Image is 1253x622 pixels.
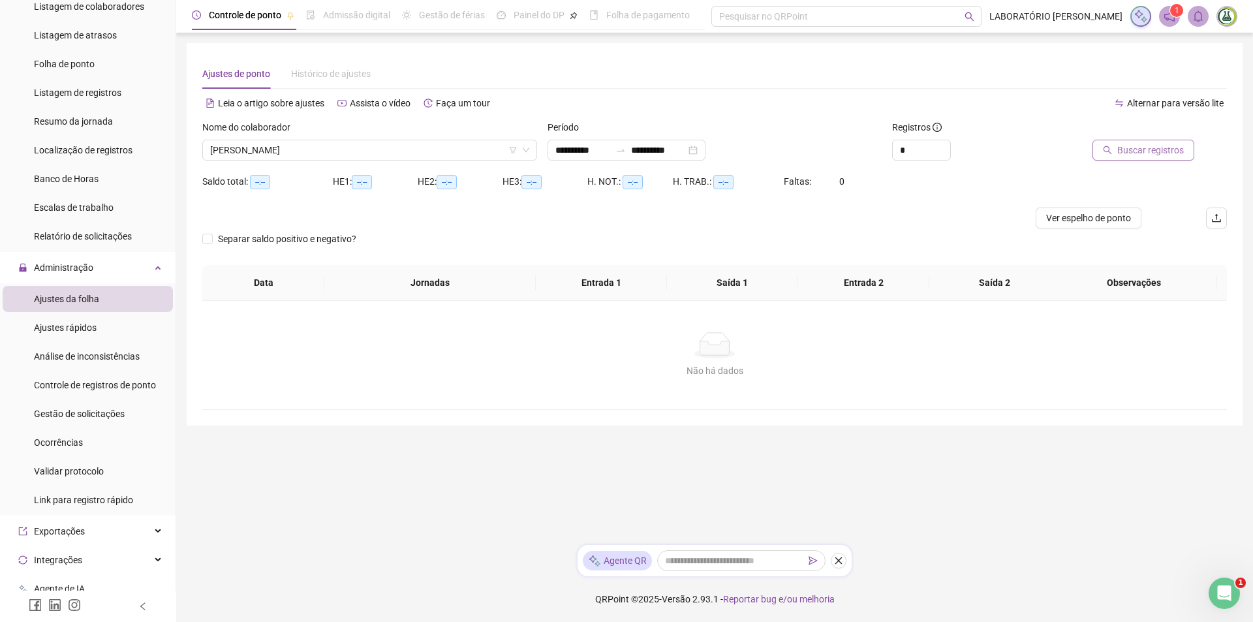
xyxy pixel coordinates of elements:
[34,466,104,476] span: Validar protocolo
[1061,275,1207,290] span: Observações
[1117,143,1184,157] span: Buscar registros
[418,174,503,189] div: HE 2:
[192,10,201,20] span: clock-circle
[497,10,506,20] span: dashboard
[333,174,418,189] div: HE 1:
[784,176,813,187] span: Faltas:
[419,10,485,20] span: Gestão de férias
[337,99,347,108] span: youtube
[29,599,42,612] span: facebook
[1209,578,1240,609] iframe: Intercom live chat
[606,10,690,20] span: Folha de pagamento
[18,527,27,536] span: export
[210,140,529,160] span: LORRAINE DE ALMEIDA PORTO
[402,10,411,20] span: sun
[324,265,536,301] th: Jornadas
[713,175,734,189] span: --:--
[1164,10,1175,22] span: notification
[34,262,93,273] span: Administração
[34,231,132,241] span: Relatório de solicitações
[34,409,125,419] span: Gestão de solicitações
[667,265,798,301] th: Saída 1
[521,175,542,189] span: --:--
[202,265,324,301] th: Data
[437,175,457,189] span: --:--
[1115,99,1124,108] span: swap
[673,174,784,189] div: H. TRAB.:
[34,116,113,127] span: Resumo da jornada
[536,265,667,301] th: Entrada 1
[1211,213,1222,223] span: upload
[1036,208,1141,228] button: Ver espelho de ponto
[965,12,974,22] span: search
[892,120,942,134] span: Registros
[202,69,270,79] span: Ajustes de ponto
[615,145,626,155] span: to
[218,364,1211,378] div: Não há dados
[323,10,390,20] span: Admissão digital
[34,174,99,184] span: Banco de Horas
[68,599,81,612] span: instagram
[1127,98,1224,108] span: Alternar para versão lite
[34,59,95,69] span: Folha de ponto
[1217,7,1237,26] img: 75699
[1192,10,1204,22] span: bell
[587,174,673,189] div: H. NOT.:
[514,10,565,20] span: Painel do DP
[18,263,27,272] span: lock
[176,576,1253,622] footer: QRPoint © 2025 - 2.93.1 -
[1175,6,1179,15] span: 1
[589,10,598,20] span: book
[291,69,371,79] span: Histórico de ajustes
[34,322,97,333] span: Ajustes rápidos
[570,12,578,20] span: pushpin
[989,9,1122,23] span: LABORATÓRIO [PERSON_NAME]
[34,145,132,155] span: Localização de registros
[206,99,215,108] span: file-text
[213,232,362,246] span: Separar saldo positivo e negativo?
[48,599,61,612] span: linkedin
[1046,211,1131,225] span: Ver espelho de ponto
[522,146,530,154] span: down
[34,351,140,362] span: Análise de inconsistências
[352,175,372,189] span: --:--
[218,98,324,108] span: Leia o artigo sobre ajustes
[834,556,843,565] span: close
[34,380,156,390] span: Controle de registros de ponto
[202,120,299,134] label: Nome do colaborador
[34,87,121,98] span: Listagem de registros
[34,495,133,505] span: Link para registro rápido
[34,294,99,304] span: Ajustes da folha
[1170,4,1183,17] sup: 1
[839,176,844,187] span: 0
[1235,578,1246,588] span: 1
[623,175,643,189] span: --:--
[34,1,144,12] span: Listagem de colaboradores
[250,175,270,189] span: --:--
[286,12,294,20] span: pushpin
[615,145,626,155] span: swap-right
[34,555,82,565] span: Integrações
[202,174,333,189] div: Saldo total:
[34,30,117,40] span: Listagem de atrasos
[929,265,1060,301] th: Saída 2
[34,583,85,594] span: Agente de IA
[209,10,281,20] span: Controle de ponto
[933,123,942,132] span: info-circle
[798,265,929,301] th: Entrada 2
[548,120,587,134] label: Período
[1103,146,1112,155] span: search
[306,10,315,20] span: file-done
[588,554,601,568] img: sparkle-icon.fc2bf0ac1784a2077858766a79e2daf3.svg
[509,146,517,154] span: filter
[662,594,690,604] span: Versão
[34,437,83,448] span: Ocorrências
[583,551,652,570] div: Agente QR
[436,98,490,108] span: Faça um tour
[1051,265,1217,301] th: Observações
[138,602,147,611] span: left
[809,556,818,565] span: send
[34,526,85,536] span: Exportações
[503,174,587,189] div: HE 3:
[1134,9,1148,23] img: sparkle-icon.fc2bf0ac1784a2077858766a79e2daf3.svg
